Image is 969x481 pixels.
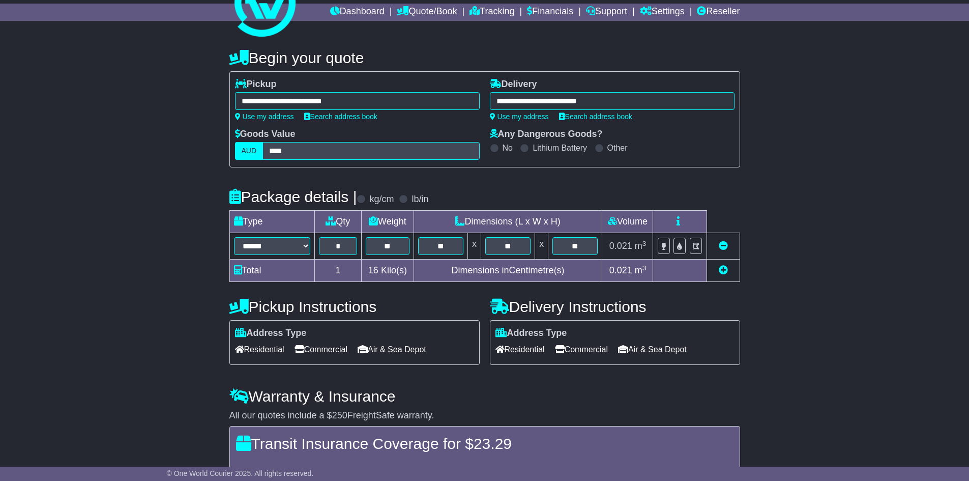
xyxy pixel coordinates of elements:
[490,112,549,121] a: Use my address
[635,265,647,275] span: m
[368,265,378,275] span: 16
[229,49,740,66] h4: Begin your quote
[414,260,602,282] td: Dimensions in Centimetre(s)
[469,4,514,21] a: Tracking
[535,233,548,260] td: x
[640,4,685,21] a: Settings
[229,188,357,205] h4: Package details |
[495,342,545,357] span: Residential
[719,241,728,251] a: Remove this item
[295,342,347,357] span: Commercial
[304,112,377,121] a: Search address book
[635,241,647,251] span: m
[229,388,740,405] h4: Warranty & Insurance
[235,142,263,160] label: AUD
[235,342,284,357] span: Residential
[229,260,314,282] td: Total
[490,129,603,140] label: Any Dangerous Goods?
[235,328,307,339] label: Address Type
[235,112,294,121] a: Use my address
[362,211,414,233] td: Weight
[167,469,314,477] span: © One World Courier 2025. All rights reserved.
[490,298,740,315] h4: Delivery Instructions
[397,4,457,21] a: Quote/Book
[495,328,567,339] label: Address Type
[229,211,314,233] td: Type
[609,265,632,275] span: 0.021
[586,4,627,21] a: Support
[330,4,385,21] a: Dashboard
[555,342,608,357] span: Commercial
[559,112,632,121] a: Search address book
[642,264,647,272] sup: 3
[527,4,573,21] a: Financials
[618,342,687,357] span: Air & Sea Depot
[229,298,480,315] h4: Pickup Instructions
[236,435,733,452] h4: Transit Insurance Coverage for $
[642,240,647,247] sup: 3
[314,260,362,282] td: 1
[602,211,653,233] td: Volume
[332,410,347,420] span: 250
[235,79,277,90] label: Pickup
[474,435,512,452] span: 23.29
[607,143,628,153] label: Other
[533,143,587,153] label: Lithium Battery
[503,143,513,153] label: No
[358,342,426,357] span: Air & Sea Depot
[412,194,428,205] label: lb/in
[369,194,394,205] label: kg/cm
[719,265,728,275] a: Add new item
[467,233,481,260] td: x
[490,79,537,90] label: Delivery
[362,260,414,282] td: Kilo(s)
[314,211,362,233] td: Qty
[235,129,296,140] label: Goods Value
[609,241,632,251] span: 0.021
[414,211,602,233] td: Dimensions (L x W x H)
[229,410,740,421] div: All our quotes include a $ FreightSafe warranty.
[697,4,740,21] a: Reseller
